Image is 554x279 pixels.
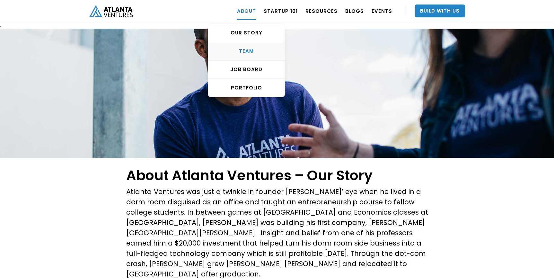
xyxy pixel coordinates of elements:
a: OUR STORY [208,24,285,42]
a: ABOUT [237,2,256,20]
a: EVENTS [372,2,392,20]
a: Job Board [208,60,285,79]
div: PORTFOLIO [208,85,285,91]
div: Job Board [208,66,285,73]
a: RESOURCES [305,2,338,20]
div: OUR STORY [208,30,285,36]
a: Startup 101 [264,2,298,20]
div: TEAM [208,48,285,54]
a: Build With Us [415,5,465,17]
a: TEAM [208,42,285,60]
a: PORTFOLIO [208,79,285,97]
h1: About Atlanta Ventures – Our Story [126,167,428,183]
a: BLOGS [345,2,364,20]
